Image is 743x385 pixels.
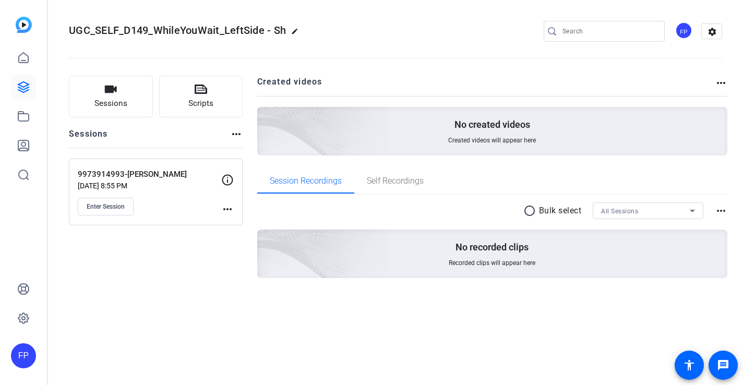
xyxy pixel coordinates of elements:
[78,169,221,181] p: 9973914993-[PERSON_NAME]
[683,359,696,371] mat-icon: accessibility
[715,204,727,217] mat-icon: more_horiz
[539,204,582,217] p: Bulk select
[448,136,536,145] span: Created videos will appear here
[715,77,727,89] mat-icon: more_horiz
[702,24,723,40] mat-icon: settings
[78,198,134,215] button: Enter Session
[230,128,243,140] mat-icon: more_horiz
[270,177,342,185] span: Session Recordings
[78,182,221,190] p: [DATE] 8:55 PM
[69,24,286,37] span: UGC_SELF_D149_WhileYouWait_LeftSide - Sh
[675,22,692,39] div: FP
[456,241,529,254] p: No recorded clips
[562,25,656,38] input: Search
[454,118,530,131] p: No created videos
[140,126,389,353] img: embarkstudio-empty-session.png
[159,76,243,117] button: Scripts
[16,17,32,33] img: blue-gradient.svg
[140,4,389,230] img: Creted videos background
[601,208,638,215] span: All Sessions
[523,204,539,217] mat-icon: radio_button_unchecked
[221,203,234,215] mat-icon: more_horiz
[11,343,36,368] div: FP
[367,177,424,185] span: Self Recordings
[94,98,127,110] span: Sessions
[717,359,729,371] mat-icon: message
[69,128,108,148] h2: Sessions
[69,76,153,117] button: Sessions
[291,28,304,40] mat-icon: edit
[188,98,213,110] span: Scripts
[257,76,715,96] h2: Created videos
[449,259,535,267] span: Recorded clips will appear here
[87,202,125,211] span: Enter Session
[675,22,693,40] ngx-avatar: Flor Poggi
